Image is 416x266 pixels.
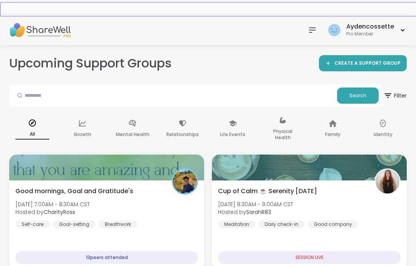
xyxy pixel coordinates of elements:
h2: Upcoming Support Groups [9,55,178,72]
div: SESSION LIVE [218,251,401,264]
p: Mental Health [116,130,149,139]
a: CREATE A SUPPORT GROUP [319,55,407,71]
span: Hosted by [15,208,90,216]
button: Filter [383,84,407,107]
div: Self-care [15,221,50,228]
p: Growth [74,130,91,139]
span: Filter [383,86,407,105]
p: Family [325,130,341,139]
p: Relationships [166,130,199,139]
span: CREATE A SUPPORT GROUP [334,60,401,67]
div: Goal-setting [53,221,96,228]
div: Aydencossette [346,22,394,31]
iframe: Spotlight [174,59,181,65]
span: [DATE] 8:30AM - 9:00AM CST [218,200,293,208]
span: Search [349,92,366,99]
img: CharityRoss [173,170,197,194]
span: [DATE] 7:00AM - 8:30AM CST [15,200,90,208]
div: Meditation [218,221,255,228]
span: Good mornings, Goal and Gratitude's [15,187,133,196]
p: Physical Health [266,127,300,142]
div: 13 peers attended [15,251,198,264]
p: Life Events [220,130,245,139]
img: SarahR83 [376,170,399,194]
b: SarahR83 [246,208,271,216]
img: Aydencossette [328,24,341,36]
div: Pro Member [346,31,394,37]
span: Cup of Calm ☕ Serenity [DATE] [218,187,317,196]
p: Identity [374,130,393,139]
button: Search [337,88,379,104]
div: Breathwork [99,221,137,228]
div: Good company [308,221,358,228]
p: All [15,130,49,140]
b: CharityRoss [44,208,75,216]
span: Hosted by [218,208,293,216]
div: Daily check-in [258,221,305,228]
img: ShareWell Nav Logo [9,17,71,44]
